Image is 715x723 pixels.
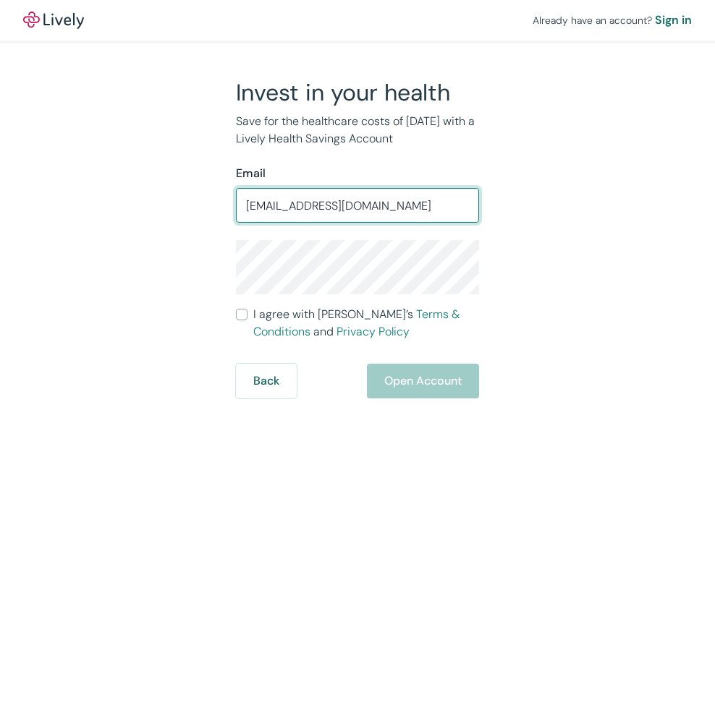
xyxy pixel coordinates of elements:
button: Back [236,364,297,398]
a: LivelyLively [23,12,84,29]
p: Save for the healthcare costs of [DATE] with a Lively Health Savings Account [236,113,479,147]
div: Already have an account? [533,12,692,29]
a: Privacy Policy [337,324,410,339]
label: Email [236,165,266,182]
a: Sign in [655,12,692,29]
span: I agree with [PERSON_NAME]’s and [253,306,479,341]
h2: Invest in your health [236,78,479,107]
img: Lively [23,12,84,29]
